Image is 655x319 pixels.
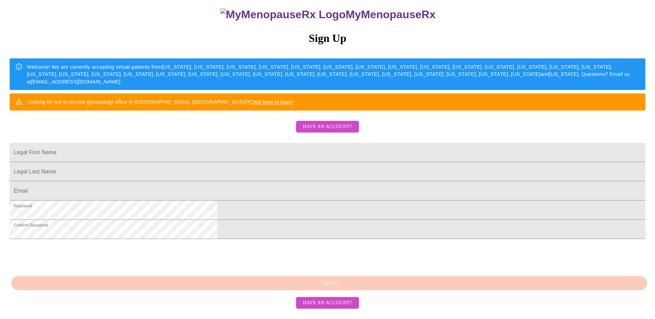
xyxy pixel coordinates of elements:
[10,32,645,45] h3: Sign Up
[11,8,646,21] h3: MyMenopauseRx
[250,99,293,105] a: Click here to login!
[27,95,293,108] div: Looking for our in person gynecology office in [GEOGRAPHIC_DATA], [GEOGRAPHIC_DATA]?
[296,121,359,133] button: Have an account?
[294,299,361,305] a: Have an account?
[10,242,114,269] iframe: reCAPTCHA
[303,299,352,307] span: Have an account?
[31,79,120,84] em: [EMAIL_ADDRESS][DOMAIN_NAME]
[294,128,361,134] a: Have an account?
[220,8,346,21] img: MyMenopauseRx Logo
[296,297,359,309] button: Have an account?
[303,123,352,131] span: Have an account?
[27,60,640,88] div: Welcome! We are currently accepting virtual patients from [US_STATE], [US_STATE], [US_STATE], [US...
